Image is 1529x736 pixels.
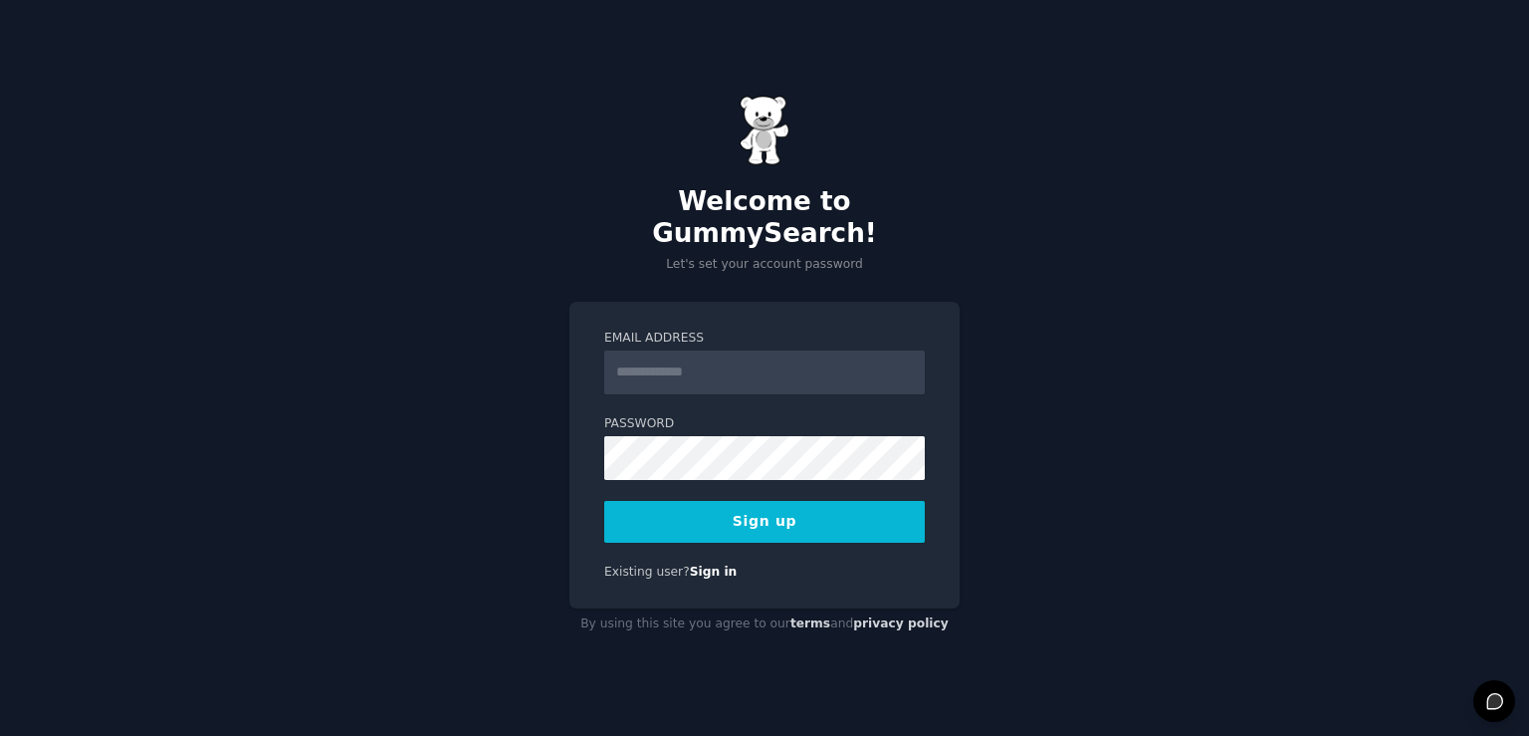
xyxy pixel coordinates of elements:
[569,609,960,640] div: By using this site you agree to our and
[690,565,738,579] a: Sign in
[604,415,925,433] label: Password
[604,330,925,348] label: Email Address
[569,256,960,274] p: Let's set your account password
[569,186,960,249] h2: Welcome to GummySearch!
[604,501,925,543] button: Sign up
[790,616,830,630] a: terms
[604,565,690,579] span: Existing user?
[853,616,949,630] a: privacy policy
[740,96,789,165] img: Gummy Bear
